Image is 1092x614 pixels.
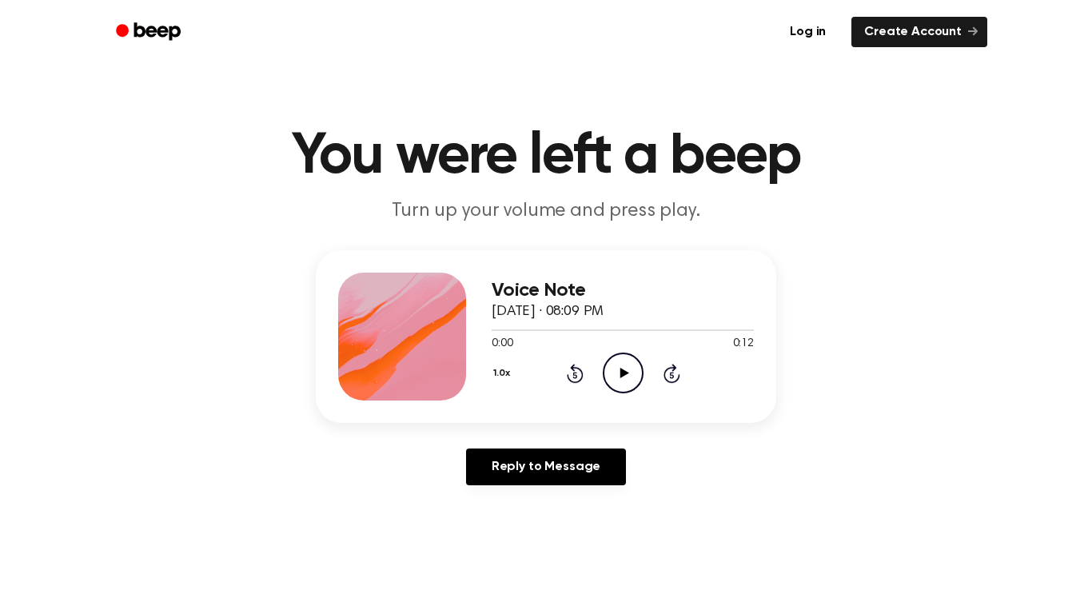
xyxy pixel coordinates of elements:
[492,305,604,319] span: [DATE] · 08:09 PM
[492,336,512,353] span: 0:00
[239,198,853,225] p: Turn up your volume and press play.
[492,360,516,387] button: 1.0x
[137,128,955,185] h1: You were left a beep
[733,336,754,353] span: 0:12
[105,17,195,48] a: Beep
[492,280,754,301] h3: Voice Note
[851,17,987,47] a: Create Account
[466,449,626,485] a: Reply to Message
[774,14,842,50] a: Log in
